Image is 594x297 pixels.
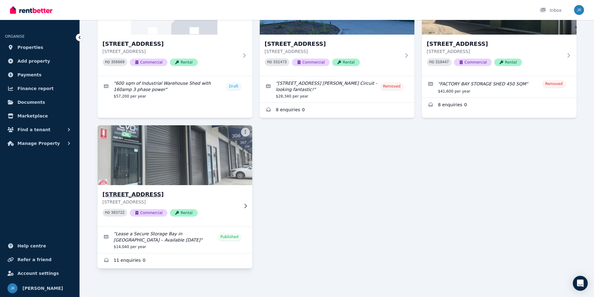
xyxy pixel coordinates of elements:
[103,48,239,55] p: [STREET_ADDRESS]
[94,124,256,187] img: 304/889 Pacific Hwy, Lisarow
[422,76,577,98] a: Edit listing: FACTORY BAY STORAGE SHED 450 SQM
[17,256,51,263] span: Refer a friend
[130,209,168,217] span: Commercial
[494,59,522,66] span: Rental
[111,60,124,65] code: 356669
[17,57,50,65] span: Add property
[98,227,252,253] a: Edit listing: Lease a Secure Storage Bay in Lisarow – Available July 14th 2025
[5,240,75,252] a: Help centre
[130,59,168,66] span: Commercial
[332,59,360,66] span: Rental
[5,41,75,54] a: Properties
[265,48,401,55] p: [STREET_ADDRESS]
[427,40,563,48] h3: [STREET_ADDRESS]
[10,5,52,15] img: RentBetter
[422,98,577,113] a: Enquiries for 15 Apprentice Drive, Berkeley Vale
[574,5,584,15] img: Jenny Rowe
[5,96,75,108] a: Documents
[111,211,124,215] code: 383722
[435,60,449,65] code: 310447
[573,276,588,291] div: Open Intercom Messenger
[260,103,414,118] a: Enquiries for 15 Apprentice Drive, Berkeley Vale
[103,190,239,199] h3: [STREET_ADDRESS]
[17,126,51,133] span: Find a tenant
[5,34,25,39] span: ORGANISE
[427,48,563,55] p: [STREET_ADDRESS]
[98,76,252,103] a: Edit listing: 600 sqm of Industrial Warehouse Shed with 160amp 3 phase power
[260,76,414,103] a: Edit listing: 15 Apprentice Dr, U4 Kelly Circuit - looking fantastic!
[5,267,75,280] a: Account settings
[22,285,63,292] span: [PERSON_NAME]
[5,82,75,95] a: Finance report
[17,44,43,51] span: Properties
[103,40,239,48] h3: [STREET_ADDRESS]
[5,123,75,136] button: Find a tenant
[98,125,252,227] a: 304/889 Pacific Hwy, Lisarow[STREET_ADDRESS][STREET_ADDRESS]PID 383722CommercialRental
[17,270,59,277] span: Account settings
[5,55,75,67] a: Add property
[17,71,41,79] span: Payments
[103,199,239,205] p: [STREET_ADDRESS]
[5,253,75,266] a: Refer a friend
[17,242,46,250] span: Help centre
[292,59,330,66] span: Commercial
[5,110,75,122] a: Marketplace
[267,60,272,64] small: PID
[105,60,110,64] small: PID
[7,283,17,293] img: Jenny Rowe
[17,112,48,120] span: Marketplace
[5,69,75,81] a: Payments
[540,7,562,13] div: Inbox
[17,98,45,106] span: Documents
[273,60,287,65] code: 331473
[454,59,492,66] span: Commercial
[98,253,252,268] a: Enquiries for 304/889 Pacific Hwy, Lisarow
[17,140,60,147] span: Manage Property
[429,60,434,64] small: PID
[265,40,401,48] h3: [STREET_ADDRESS]
[17,85,54,92] span: Finance report
[170,59,197,66] span: Rental
[241,128,250,137] button: More options
[170,209,197,217] span: Rental
[105,211,110,214] small: PID
[5,137,75,150] button: Manage Property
